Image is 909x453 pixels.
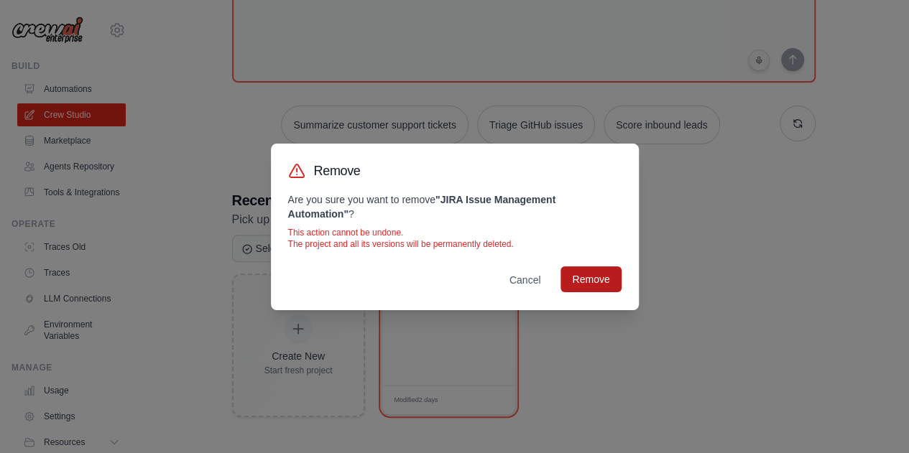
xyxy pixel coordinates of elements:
[288,238,622,250] p: The project and all its versions will be permanently deleted.
[560,266,621,292] button: Remove
[288,192,622,221] p: Are you sure you want to remove ?
[288,194,556,220] strong: " JIRA Issue Management Automation "
[288,227,622,238] p: This action cannot be undone.
[498,267,553,293] button: Cancel
[314,161,361,181] h3: Remove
